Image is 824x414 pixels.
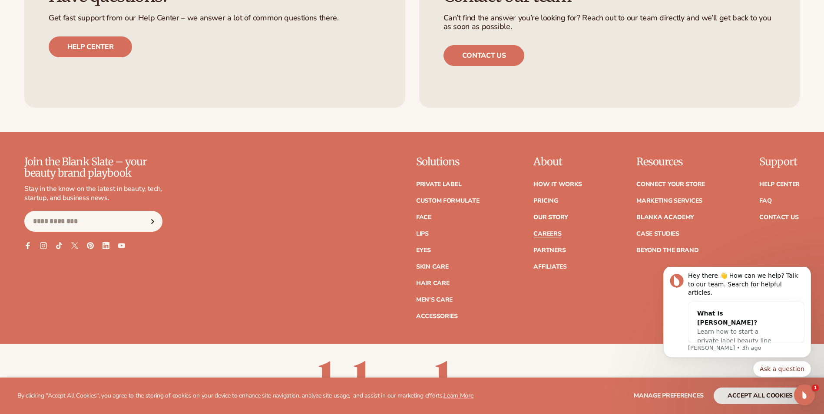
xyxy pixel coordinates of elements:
[759,181,800,187] a: Help Center
[812,384,819,391] span: 1
[416,198,480,204] a: Custom formulate
[38,5,154,30] div: Hey there 👋 How can we help? Talk to our team. Search for helpful articles.
[416,247,431,253] a: Eyes
[443,45,525,66] a: Contact us
[533,247,566,253] a: Partners
[533,181,582,187] a: How It Works
[533,264,566,270] a: Affiliates
[416,297,453,303] a: Men's Care
[636,198,702,204] a: Marketing services
[636,181,705,187] a: Connect your store
[634,388,704,404] button: Manage preferences
[416,280,449,286] a: Hair Care
[533,214,568,220] a: Our Story
[47,61,121,86] span: Learn how to start a private label beauty line with [PERSON_NAME]
[17,392,473,400] p: By clicking "Accept All Cookies", you agree to the storing of cookies on your device to enhance s...
[416,313,458,319] a: Accessories
[759,198,771,204] a: FAQ
[20,7,33,21] img: Profile image for Lee
[38,35,136,95] div: What is [PERSON_NAME]?Learn how to start a private label beauty line with [PERSON_NAME]
[634,391,704,400] span: Manage preferences
[714,388,807,404] button: accept all cookies
[443,391,473,400] a: Learn More
[13,94,161,110] div: Quick reply options
[416,156,480,168] p: Solutions
[416,231,429,237] a: Lips
[47,42,128,60] div: What is [PERSON_NAME]?
[533,231,561,237] a: Careers
[636,156,705,168] p: Resources
[143,211,162,232] button: Subscribe
[636,214,694,220] a: Blanka Academy
[49,36,132,57] a: Help center
[416,214,431,220] a: Face
[759,156,800,168] p: Support
[650,267,824,382] iframe: Intercom notifications message
[38,77,154,85] p: Message from Lee, sent 3h ago
[49,14,381,23] p: Get fast support from our Help Center – we answer a lot of common questions there.
[794,384,815,405] iframe: Intercom live chat
[636,247,699,253] a: Beyond the brand
[103,94,161,110] button: Quick reply: Ask a question
[24,156,162,179] p: Join the Blank Slate – your beauty brand playbook
[443,14,776,31] p: Can’t find the answer you’re looking for? Reach out to our team directly and we’ll get back to yo...
[38,5,154,76] div: Message content
[533,198,558,204] a: Pricing
[759,214,798,220] a: Contact Us
[533,156,582,168] p: About
[416,264,448,270] a: Skin Care
[416,181,461,187] a: Private label
[24,184,162,203] p: Stay in the know on the latest in beauty, tech, startup, and business news.
[636,231,679,237] a: Case Studies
